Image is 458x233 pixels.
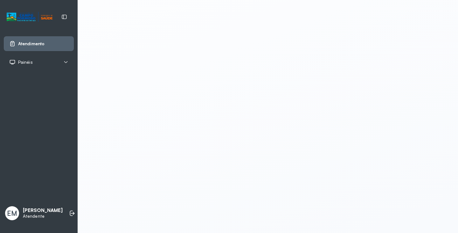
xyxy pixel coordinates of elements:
[23,208,63,214] p: [PERSON_NAME]
[9,40,68,47] a: Atendimento
[23,214,63,219] p: Atendente
[18,41,45,47] span: Atendimento
[18,60,33,65] span: Painéis
[7,12,52,22] img: Logotipo do estabelecimento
